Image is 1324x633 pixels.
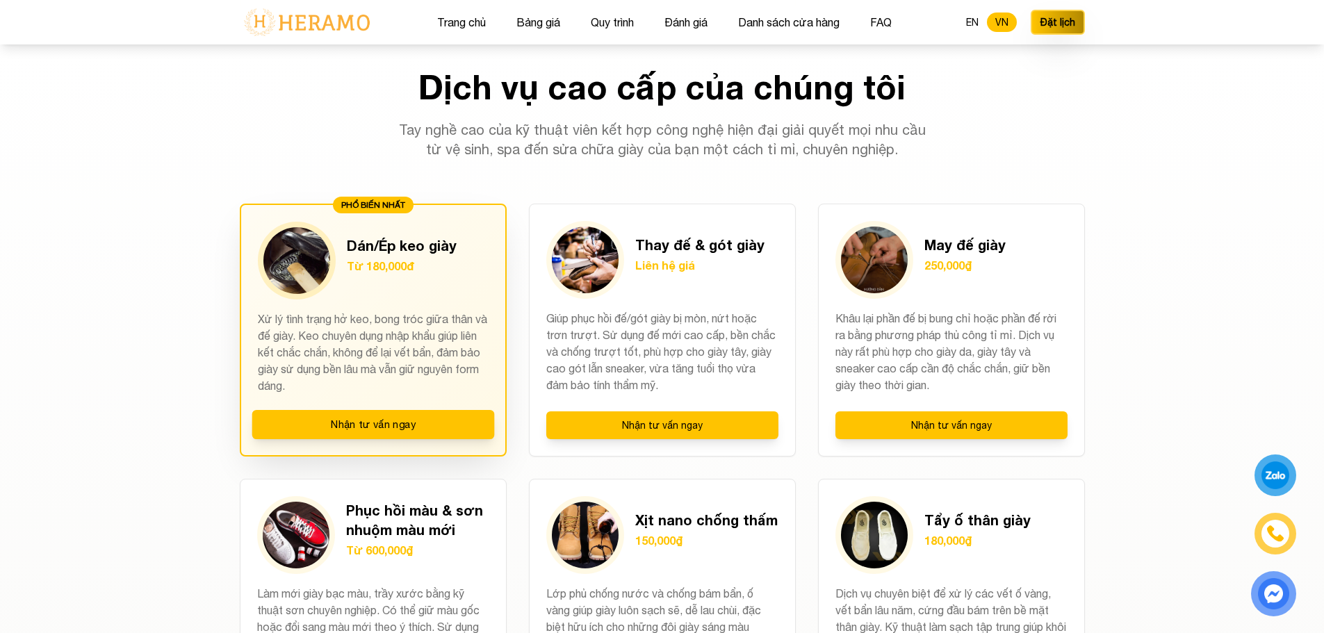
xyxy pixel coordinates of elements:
[866,13,896,31] button: FAQ
[635,510,778,529] h3: Xịt nano chống thấm
[987,13,1017,32] button: VN
[924,532,1031,549] p: 180,000₫
[635,235,765,254] h3: Thay đế & gót giày
[958,13,987,32] button: EN
[635,257,765,274] p: Liên hệ giá
[263,502,329,568] img: Phục hồi màu & sơn nhuộm màu mới
[841,227,908,293] img: May đế giày
[395,120,929,159] p: Tay nghề cao của kỹ thuật viên kết hợp công nghệ hiện đại giải quyết mọi nhu cầu từ vệ sinh, spa ...
[924,257,1006,274] p: 250,000₫
[660,13,712,31] button: Đánh giá
[546,411,778,439] button: Nhận tư vấn ngay
[258,311,489,394] p: Xử lý tình trạng hở keo, bong tróc giữa thân và đế giày. Keo chuyên dụng nhập khẩu giúp liên kết ...
[924,510,1031,529] h3: Tẩy ố thân giày
[512,13,564,31] button: Bảng giá
[346,500,489,539] h3: Phục hồi màu & sơn nhuộm màu mới
[835,411,1068,439] button: Nhận tư vấn ngay
[587,13,638,31] button: Quy trình
[734,13,844,31] button: Danh sách cửa hàng
[240,8,374,37] img: logo-with-text.png
[347,236,457,255] h3: Dán/Ép keo giày
[924,235,1006,254] h3: May đế giày
[552,502,619,568] img: Xịt nano chống thấm
[546,310,778,395] p: Giúp phục hồi đế/gót giày bị mòn, nứt hoặc trơn trượt. Sử dụng đế mới cao cấp, bền chắc và chống ...
[346,542,489,559] p: Từ 600,000₫
[835,310,1068,395] p: Khâu lại phần đế bị bung chỉ hoặc phần đế rời ra bằng phương pháp thủ công tỉ mỉ. Dịch vụ này rất...
[333,197,414,213] div: PHỔ BIẾN NHẤT
[263,227,330,294] img: Dán/Ép keo giày
[552,227,619,293] img: Thay đế & gót giày
[252,410,494,439] button: Nhận tư vấn ngay
[841,502,908,568] img: Tẩy ố thân giày
[240,70,1085,104] h2: Dịch vụ cao cấp của chúng tôi
[1031,10,1085,35] button: Đặt lịch
[433,13,490,31] button: Trang chủ
[635,532,778,549] p: 150,000₫
[1254,513,1296,554] a: phone-icon
[347,258,457,274] p: Từ 180,000đ
[1267,525,1284,542] img: phone-icon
